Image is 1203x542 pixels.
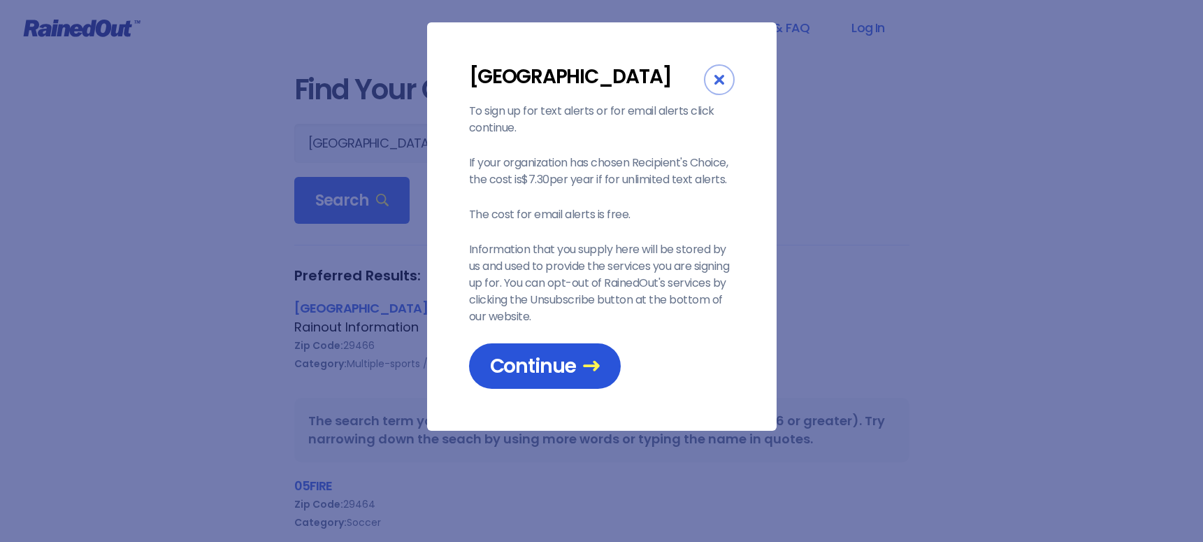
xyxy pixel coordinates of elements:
span: Continue [490,354,600,378]
div: Close [704,64,735,95]
p: If your organization has chosen Recipient's Choice, the cost is $7.30 per year if for unlimited t... [469,155,735,188]
p: To sign up for text alerts or for email alerts click continue. [469,103,735,136]
div: [GEOGRAPHIC_DATA] [469,64,704,89]
p: The cost for email alerts is free. [469,206,735,223]
p: Information that you supply here will be stored by us and used to provide the services you are si... [469,241,735,325]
